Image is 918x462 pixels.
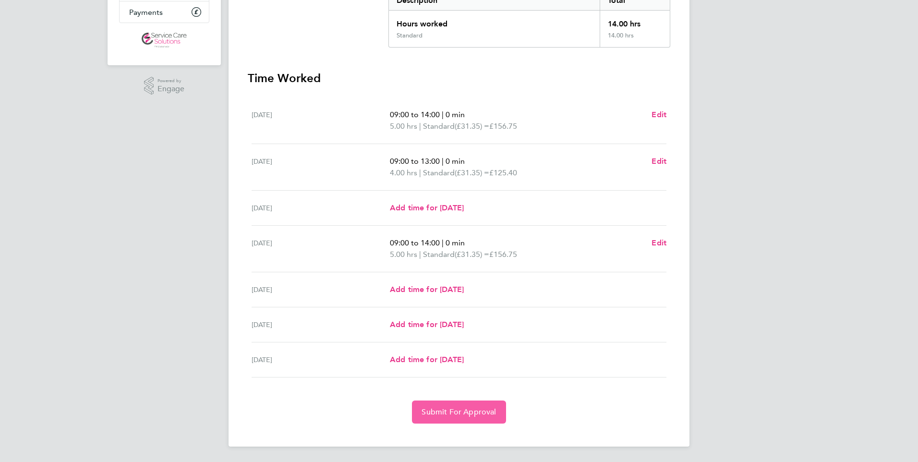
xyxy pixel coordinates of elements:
[652,109,666,121] a: Edit
[390,355,464,364] span: Add time for [DATE]
[446,157,465,166] span: 0 min
[423,167,455,179] span: Standard
[390,354,464,365] a: Add time for [DATE]
[252,319,390,330] div: [DATE]
[412,401,506,424] button: Submit For Approval
[390,285,464,294] span: Add time for [DATE]
[489,168,517,177] span: £125.40
[422,407,496,417] span: Submit For Approval
[442,157,444,166] span: |
[390,202,464,214] a: Add time for [DATE]
[652,157,666,166] span: Edit
[423,249,455,260] span: Standard
[389,11,600,32] div: Hours worked
[144,77,185,95] a: Powered byEngage
[142,33,187,48] img: servicecare-logo-retina.png
[652,156,666,167] a: Edit
[442,110,444,119] span: |
[652,238,666,247] span: Edit
[419,250,421,259] span: |
[157,77,184,85] span: Powered by
[419,122,421,131] span: |
[390,122,417,131] span: 5.00 hrs
[390,238,440,247] span: 09:00 to 14:00
[652,237,666,249] a: Edit
[390,319,464,330] a: Add time for [DATE]
[423,121,455,132] span: Standard
[390,110,440,119] span: 09:00 to 14:00
[419,168,421,177] span: |
[248,71,670,86] h3: Time Worked
[120,1,209,23] a: Payments
[252,284,390,295] div: [DATE]
[652,110,666,119] span: Edit
[157,85,184,93] span: Engage
[455,168,489,177] span: (£31.35) =
[446,110,465,119] span: 0 min
[390,284,464,295] a: Add time for [DATE]
[129,8,163,17] span: Payments
[489,122,517,131] span: £156.75
[446,238,465,247] span: 0 min
[252,156,390,179] div: [DATE]
[397,32,423,39] div: Standard
[252,109,390,132] div: [DATE]
[455,122,489,131] span: (£31.35) =
[252,202,390,214] div: [DATE]
[119,33,209,48] a: Go to home page
[390,168,417,177] span: 4.00 hrs
[455,250,489,259] span: (£31.35) =
[600,32,670,47] div: 14.00 hrs
[390,157,440,166] span: 09:00 to 13:00
[489,250,517,259] span: £156.75
[442,238,444,247] span: |
[252,237,390,260] div: [DATE]
[390,250,417,259] span: 5.00 hrs
[252,354,390,365] div: [DATE]
[390,203,464,212] span: Add time for [DATE]
[390,320,464,329] span: Add time for [DATE]
[600,11,670,32] div: 14.00 hrs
